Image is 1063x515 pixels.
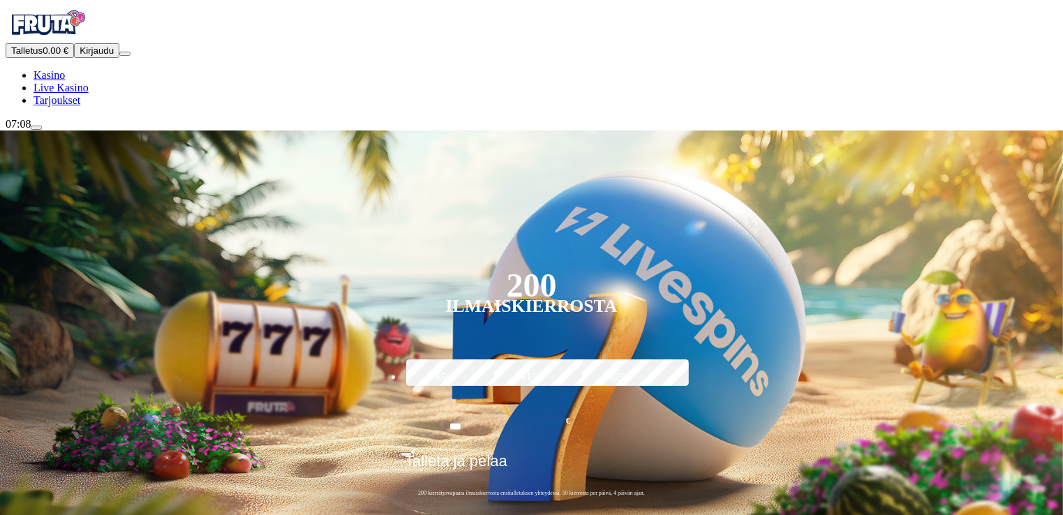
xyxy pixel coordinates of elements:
[6,31,89,43] a: Fruta
[43,45,68,56] span: 0.00 €
[6,6,89,40] img: Fruta
[80,45,114,56] span: Kirjaudu
[412,447,416,456] span: €
[403,357,484,398] label: €50
[11,45,43,56] span: Talletus
[6,43,74,58] button: Talletusplus icon0.00 €
[34,82,89,94] span: Live Kasino
[506,277,556,294] div: 200
[34,94,80,106] a: gift-inverted iconTarjoukset
[446,298,618,315] div: Ilmaiskierrosta
[401,451,662,481] button: Talleta ja pelaa
[401,489,662,497] span: 200 kierrätysvapaata ilmaiskierrosta ensitalletuksen yhteydessä. 50 kierrosta per päivä, 4 päivän...
[34,82,89,94] a: poker-chip iconLive Kasino
[6,6,1057,107] nav: Primary
[566,415,570,428] span: €
[579,357,660,398] label: €250
[6,118,31,130] span: 07:08
[74,43,119,58] button: Kirjaudu
[491,357,572,398] label: €150
[31,126,42,130] button: live-chat
[34,94,80,106] span: Tarjoukset
[34,69,65,81] span: Kasino
[34,69,65,81] a: diamond iconKasino
[119,52,131,56] button: menu
[405,452,507,480] span: Talleta ja pelaa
